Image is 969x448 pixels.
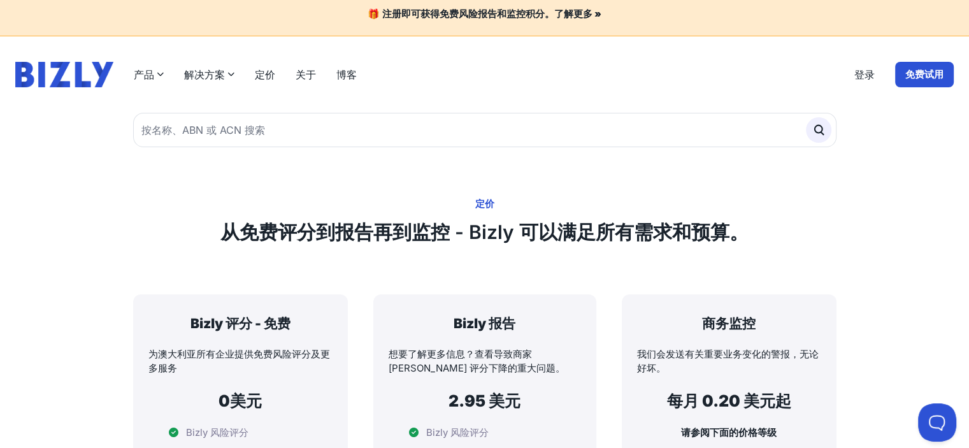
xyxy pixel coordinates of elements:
[449,391,520,410] font: 2.95 美元
[296,67,316,82] a: 关于
[336,68,357,81] font: 博客
[184,68,225,81] font: 解决方案
[186,426,248,438] font: Bizly 风险评分
[905,68,944,80] font: 免费试用
[475,198,494,210] font: 定价
[184,67,234,82] button: 解决方案
[426,426,489,438] font: Bizly 风险评分
[134,68,154,81] font: 产品
[918,403,956,442] iframe: Toggle Customer Support
[148,348,330,375] font: 为澳大利亚所有企业提供免费风险评分及更多服务
[255,67,275,82] a: 定价
[368,8,554,20] font: 🎁 注册即可获得免费风险报告和监控积分。
[220,220,749,243] font: 从免费评分到报告再到监控 - Bizly 可以满足所有需求和预算。
[854,68,875,81] font: 登录
[702,315,756,331] font: 商务监控
[134,67,164,82] button: 产品
[296,68,316,81] font: 关于
[190,315,291,331] font: Bizly 评分 - 免费
[454,315,515,331] font: Bizly 报告
[255,68,275,81] font: 定价
[637,348,819,375] font: 我们会发送有关重要业务变化的警报，无论好坏。
[554,8,601,20] a: 了解更多 »
[219,391,262,410] font: 0美元
[895,62,954,87] a: 免费试用
[681,426,777,438] font: 请参阅下面的价格等级
[854,67,875,82] a: 登录
[336,67,357,82] a: 博客
[389,348,565,375] font: 想要了解更多信息？查看导致商家 [PERSON_NAME] 评分下降的重大问题。
[667,391,791,410] font: 每月 0.20 美元起
[133,113,836,147] input: 按名称、ABN 或 ACN 搜索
